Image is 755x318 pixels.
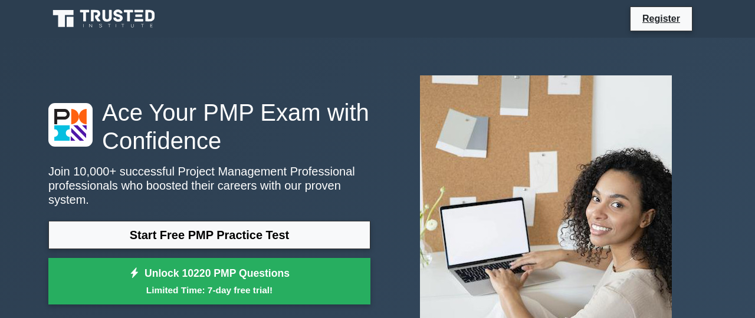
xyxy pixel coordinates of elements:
p: Join 10,000+ successful Project Management Professional professionals who boosted their careers w... [48,164,370,207]
h1: Ace Your PMP Exam with Confidence [48,98,370,155]
a: Start Free PMP Practice Test [48,221,370,249]
a: Unlock 10220 PMP QuestionsLimited Time: 7-day free trial! [48,258,370,305]
small: Limited Time: 7-day free trial! [63,283,356,297]
a: Register [635,11,687,26]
